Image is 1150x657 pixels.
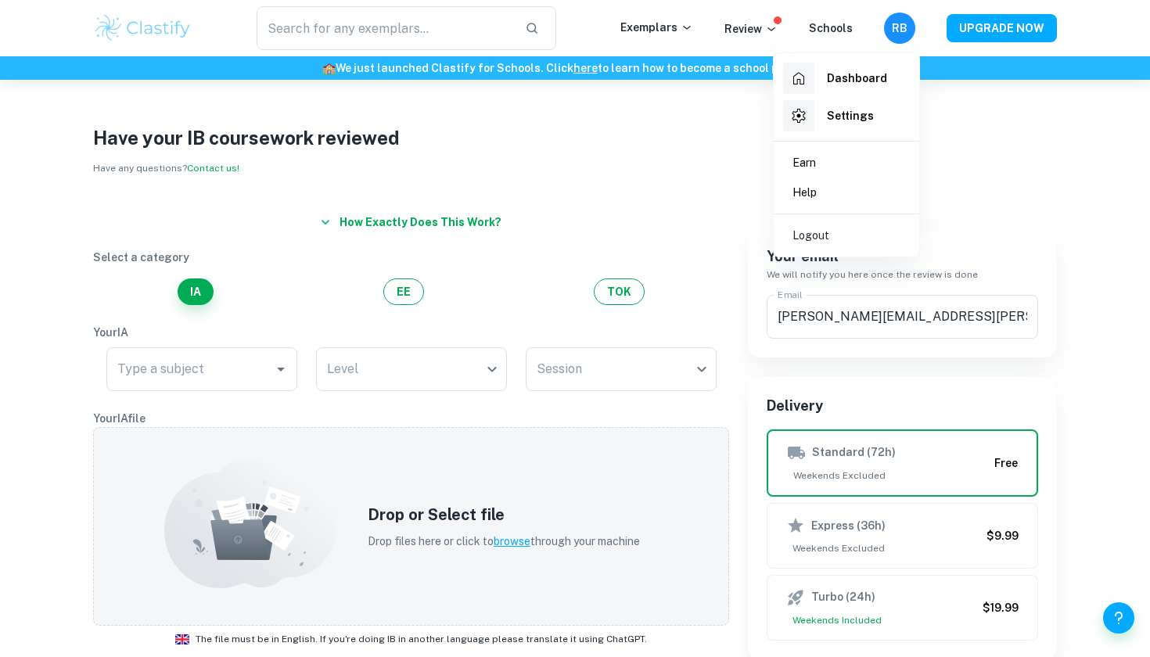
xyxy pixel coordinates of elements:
[827,107,874,124] h6: Settings
[827,70,887,87] h6: Dashboard
[792,227,829,244] p: Logout
[780,97,913,135] a: Settings
[792,154,816,171] p: Earn
[780,148,913,178] a: Earn
[792,184,817,201] p: Help
[780,178,913,207] a: Help
[780,59,913,97] a: Dashboard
